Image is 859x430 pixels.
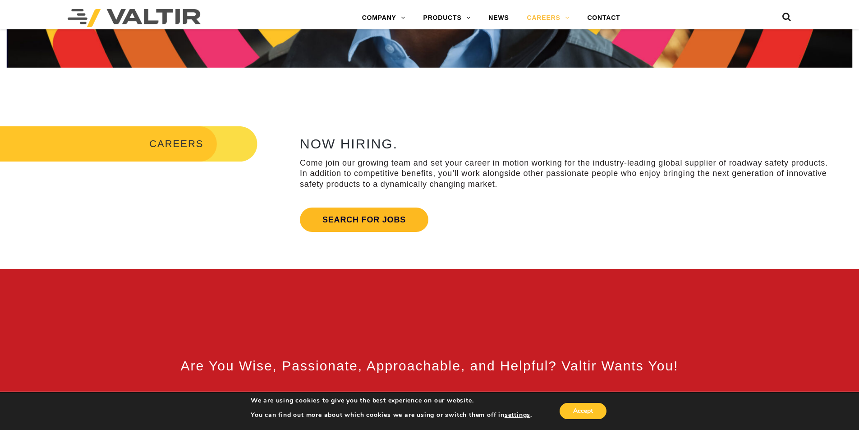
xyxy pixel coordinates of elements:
a: NEWS [479,9,518,27]
p: Come join our growing team and set your career in motion working for the industry-leading global ... [300,158,835,190]
button: settings [505,411,530,419]
a: PRODUCTS [414,9,480,27]
h2: NOW HIRING. [300,136,835,151]
span: Are You Wise, Passionate, Approachable, and Helpful? Valtir Wants You! [181,358,679,373]
p: You can find out more about which cookies we are using or switch them off in . [251,411,532,419]
a: Search for jobs [300,208,428,232]
a: CONTACT [578,9,629,27]
p: We are using cookies to give you the best experience on our website. [251,397,532,405]
a: CAREERS [518,9,579,27]
a: COMPANY [353,9,414,27]
img: Valtir [68,9,201,27]
button: Accept [560,403,606,419]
